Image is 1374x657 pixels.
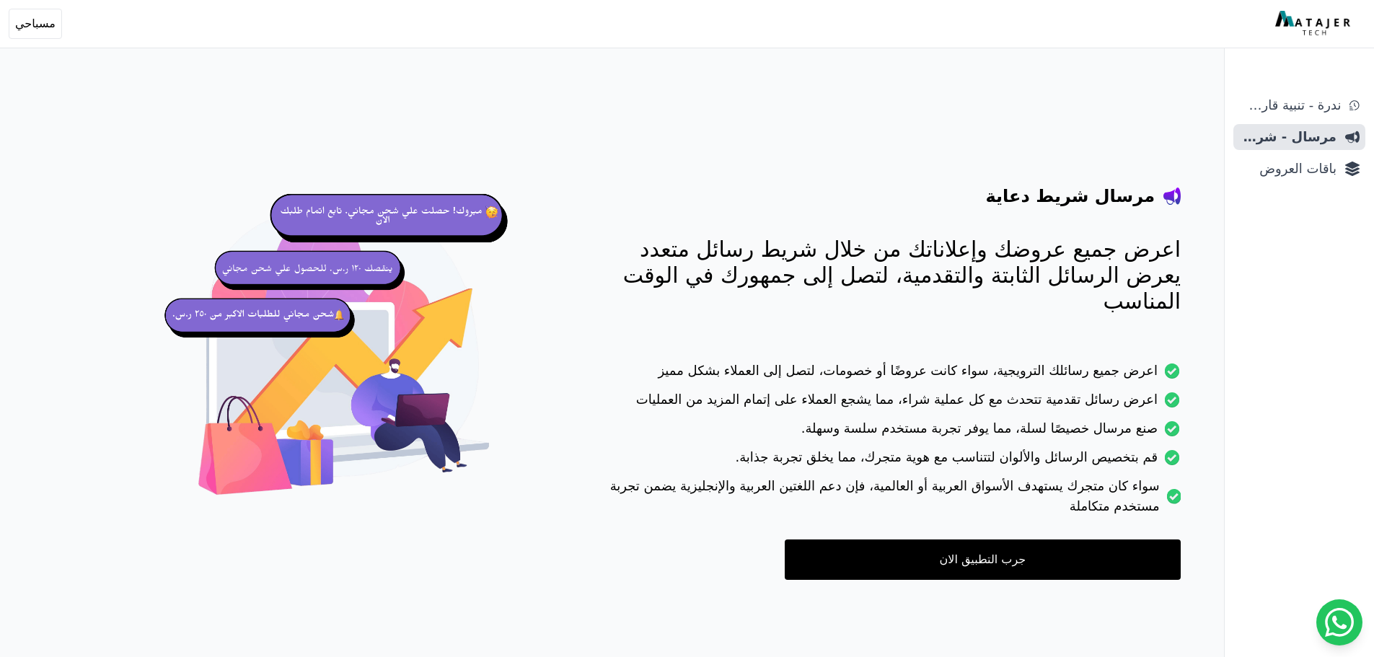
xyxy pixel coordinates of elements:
[9,9,62,39] button: مسباحي
[586,447,1181,476] li: قم بتخصيص الرسائل والألوان لتتناسب مع هوية متجرك، مما يخلق تجربة جذابة.
[986,185,1155,208] h4: مرسال شريط دعاية
[586,389,1181,418] li: اعرض رسائل تقدمية تتحدث مع كل عملية شراء، مما يشجع العملاء على إتمام المزيد من العمليات
[15,15,56,32] span: مسباحي
[1239,159,1336,179] span: باقات العروض
[1239,95,1341,115] span: ندرة - تنبية قارب علي النفاذ
[586,418,1181,447] li: صنع مرسال خصيصًا لسلة، مما يوفر تجربة مستخدم سلسة وسهلة.
[159,173,529,542] img: hero
[1239,127,1336,147] span: مرسال - شريط دعاية
[1275,11,1354,37] img: MatajerTech Logo
[586,237,1181,314] p: اعرض جميع عروضك وإعلاناتك من خلال شريط رسائل متعدد يعرض الرسائل الثابتة والتقدمية، لتصل إلى جمهور...
[586,361,1181,389] li: اعرض جميع رسائلك الترويجية، سواء كانت عروضًا أو خصومات، لتصل إلى العملاء بشكل مميز
[785,539,1181,580] a: جرب التطبيق الان
[586,476,1181,525] li: سواء كان متجرك يستهدف الأسواق العربية أو العالمية، فإن دعم اللغتين العربية والإنجليزية يضمن تجربة...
